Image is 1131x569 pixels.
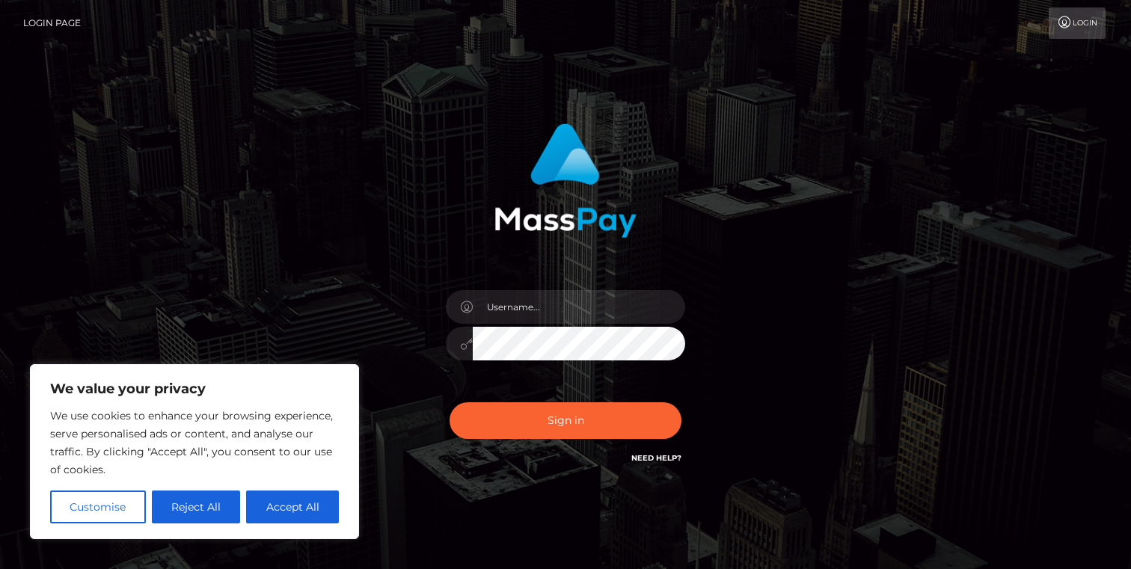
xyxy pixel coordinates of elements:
[1049,7,1106,39] a: Login
[50,407,339,479] p: We use cookies to enhance your browsing experience, serve personalised ads or content, and analys...
[450,402,681,439] button: Sign in
[50,490,146,523] button: Customise
[473,290,685,324] input: Username...
[30,364,359,539] div: We value your privacy
[631,453,681,463] a: Need Help?
[152,490,241,523] button: Reject All
[23,7,81,39] a: Login Page
[246,490,339,523] button: Accept All
[50,380,339,398] p: We value your privacy
[494,123,637,238] img: MassPay Login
